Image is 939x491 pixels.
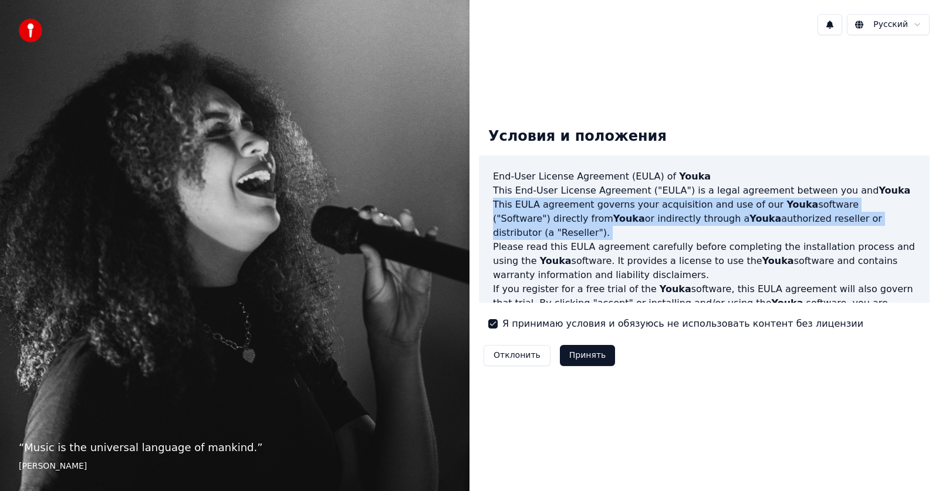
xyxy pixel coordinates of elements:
[502,317,863,331] label: Я принимаю условия и обязуюсь не использовать контент без лицензии
[762,255,794,266] span: Youka
[786,199,818,210] span: Youka
[879,185,910,196] span: Youka
[679,171,711,182] span: Youka
[19,19,42,42] img: youka
[479,118,676,155] div: Условия и положения
[493,240,916,282] p: Please read this EULA agreement carefully before completing the installation process and using th...
[613,213,645,224] span: Youka
[484,345,550,366] button: Отклонить
[493,282,916,338] p: If you register for a free trial of the software, this EULA agreement will also govern that trial...
[560,345,616,366] button: Принять
[19,439,451,456] p: “ Music is the universal language of mankind. ”
[772,297,803,309] span: Youka
[493,184,916,198] p: This End-User License Agreement ("EULA") is a legal agreement between you and
[19,460,451,472] footer: [PERSON_NAME]
[493,198,916,240] p: This EULA agreement governs your acquisition and use of our software ("Software") directly from o...
[540,255,572,266] span: Youka
[660,283,691,294] span: Youka
[749,213,781,224] span: Youka
[493,170,916,184] h3: End-User License Agreement (EULA) of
